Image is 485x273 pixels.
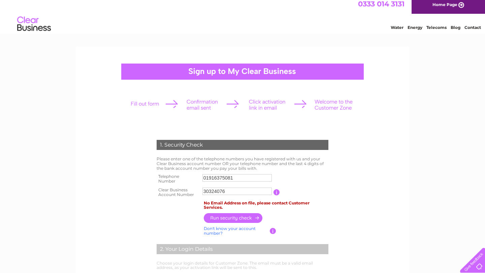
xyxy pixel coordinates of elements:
th: Clear Business Account Number [155,186,201,199]
div: 1. Security Check [157,140,328,150]
a: Blog [451,29,460,34]
div: Clear Business is a trading name of Verastar Limited (registered in [GEOGRAPHIC_DATA] No. 3667643... [84,4,402,33]
td: No Email Address on file, please contact Customer Services. [202,199,330,212]
a: Energy [408,29,422,34]
td: Please enter one of the telephone numbers you have registered with us and your Clear Business acc... [155,155,330,172]
th: Telephone Number [155,172,201,186]
img: logo.png [17,17,51,38]
a: 0333 014 3131 [358,3,405,12]
input: Information [273,189,280,195]
a: Water [391,29,403,34]
a: Telecoms [426,29,447,34]
input: Information [270,228,276,234]
a: Contact [464,29,481,34]
a: Don't know your account number? [204,226,256,236]
td: Choose your login details for Customer Zone. The email must be a valid email address, as your act... [155,259,330,272]
div: 2. Your Login Details [157,244,328,254]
